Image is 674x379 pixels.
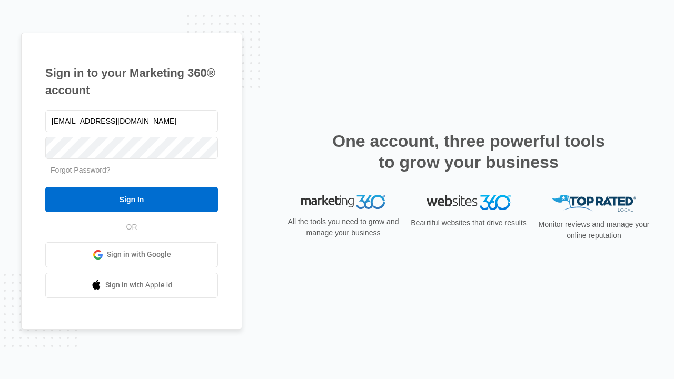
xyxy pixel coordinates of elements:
[119,222,145,233] span: OR
[107,249,171,260] span: Sign in with Google
[329,131,608,173] h2: One account, three powerful tools to grow your business
[45,64,218,99] h1: Sign in to your Marketing 360® account
[535,219,653,241] p: Monitor reviews and manage your online reputation
[51,166,111,174] a: Forgot Password?
[45,273,218,298] a: Sign in with Apple Id
[45,110,218,132] input: Email
[284,216,402,238] p: All the tools you need to grow and manage your business
[410,217,528,228] p: Beautiful websites that drive results
[105,280,173,291] span: Sign in with Apple Id
[552,195,636,212] img: Top Rated Local
[427,195,511,210] img: Websites 360
[45,242,218,267] a: Sign in with Google
[45,187,218,212] input: Sign In
[301,195,385,210] img: Marketing 360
